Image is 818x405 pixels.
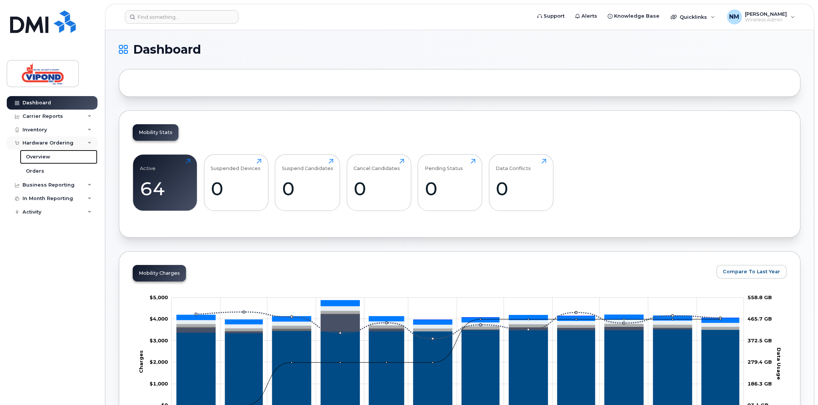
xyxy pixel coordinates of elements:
div: 0 [425,178,475,200]
tspan: 372.5 GB [748,337,772,343]
g: $0 [150,359,168,365]
div: 0 [496,178,546,200]
a: Pending Status0 [425,159,475,207]
div: Suspended Devices [211,159,261,171]
tspan: $4,000 [150,316,168,322]
div: 0 [354,178,404,200]
div: Data Conflicts [496,159,531,171]
g: $0 [150,337,168,343]
a: Suspended Devices0 [211,159,261,207]
tspan: 465.7 GB [748,316,772,322]
tspan: $3,000 [150,337,168,343]
tspan: Charges [138,350,144,373]
g: $0 [150,316,168,322]
g: $0 [150,381,168,387]
div: Pending Status [425,159,463,171]
g: $0 [150,294,168,300]
div: Cancel Candidates [354,159,400,171]
div: Suspend Candidates [282,159,333,171]
tspan: 558.8 GB [748,294,772,300]
div: 64 [140,178,190,200]
div: 0 [282,178,333,200]
span: Dashboard [133,44,201,55]
a: Cancel Candidates0 [354,159,404,207]
a: Suspend Candidates0 [282,159,333,207]
tspan: Data Usage [776,348,782,380]
a: Active64 [140,159,190,207]
div: 0 [211,178,261,200]
tspan: 186.3 GB [748,381,772,387]
tspan: $2,000 [150,359,168,365]
span: Compare To Last Year [723,268,780,275]
tspan: $5,000 [150,294,168,300]
tspan: 279.4 GB [748,359,772,365]
div: Active [140,159,156,171]
tspan: $1,000 [150,381,168,387]
button: Compare To Last Year [716,265,787,279]
a: Data Conflicts0 [496,159,546,207]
